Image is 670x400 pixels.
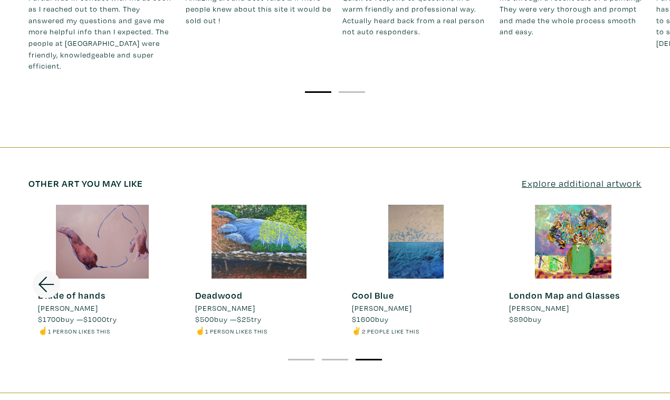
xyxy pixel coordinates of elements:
a: Deadwood [PERSON_NAME] $500buy —$25try ☝️1 person likes this [186,205,333,337]
span: [PERSON_NAME] [38,302,98,314]
span: [PERSON_NAME] [352,302,412,314]
span: buy — try [38,314,117,324]
span: $1600 [352,314,375,324]
span: buy [509,314,542,324]
button: 1 of 2 [305,91,331,93]
strong: Deadwood [195,289,243,301]
span: buy — try [195,314,262,324]
span: buy [352,314,389,324]
span: $25 [237,314,251,324]
a: London Map and Glasses [PERSON_NAME] $890buy [500,205,647,325]
button: 2 of 2 [339,91,365,93]
span: [PERSON_NAME] [195,302,255,314]
small: 1 person likes this [205,327,267,335]
li: ✌️ [352,325,419,337]
li: ☝️ [195,325,267,337]
strong: London Map and Glasses [509,289,620,301]
h6: Other art you may like [28,178,143,189]
span: $500 [195,314,214,324]
button: 2 of 3 [322,359,348,360]
a: Étude of hands [PERSON_NAME] $1700buy —$1000try ☝️1 person likes this [28,205,176,337]
button: 3 of 3 [356,359,382,360]
a: Explore additional artwork [522,176,642,191]
u: Explore additional artwork [522,177,642,189]
span: [PERSON_NAME] [509,302,569,314]
a: Cool Blue [PERSON_NAME] $1600buy ✌️2 people like this [342,205,490,337]
strong: Cool Blue [352,289,394,301]
button: 1 of 3 [288,359,314,360]
small: 2 people like this [362,327,419,335]
span: $890 [509,314,528,324]
li: ☝️ [38,325,117,337]
span: $1000 [83,314,107,324]
strong: Étude of hands [38,289,106,301]
small: 1 person likes this [48,327,110,335]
